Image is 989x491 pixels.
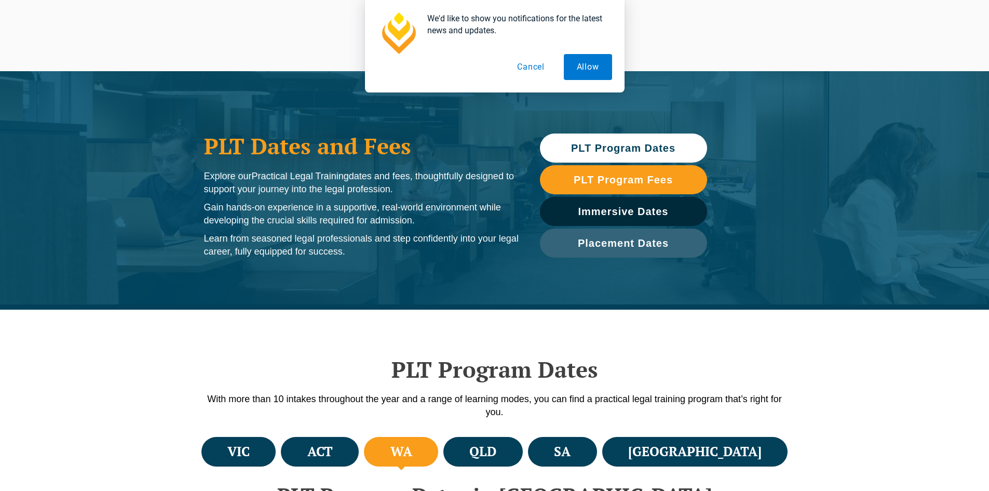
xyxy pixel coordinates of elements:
[540,197,707,226] a: Immersive Dates
[564,54,612,80] button: Allow
[540,229,707,258] a: Placement Dates
[469,443,496,460] h4: QLD
[628,443,762,460] h4: [GEOGRAPHIC_DATA]
[504,54,558,80] button: Cancel
[204,201,519,227] p: Gain hands-on experience in a supportive, real-world environment while developing the crucial ski...
[252,171,349,181] span: Practical Legal Training
[540,165,707,194] a: PLT Program Fees
[571,143,675,153] span: PLT Program Dates
[578,206,669,217] span: Immersive Dates
[204,133,519,159] h1: PLT Dates and Fees
[204,170,519,196] p: Explore our dates and fees, thoughtfully designed to support your journey into the legal profession.
[227,443,250,460] h4: VIC
[199,393,791,419] p: With more than 10 intakes throughout the year and a range of learning modes, you can find a pract...
[540,134,707,163] a: PLT Program Dates
[307,443,333,460] h4: ACT
[390,443,412,460] h4: WA
[554,443,571,460] h4: SA
[419,12,612,36] div: We'd like to show you notifications for the latest news and updates.
[204,232,519,258] p: Learn from seasoned legal professionals and step confidently into your legal career, fully equipp...
[574,175,673,185] span: PLT Program Fees
[199,356,791,382] h2: PLT Program Dates
[377,12,419,54] img: notification icon
[578,238,669,248] span: Placement Dates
